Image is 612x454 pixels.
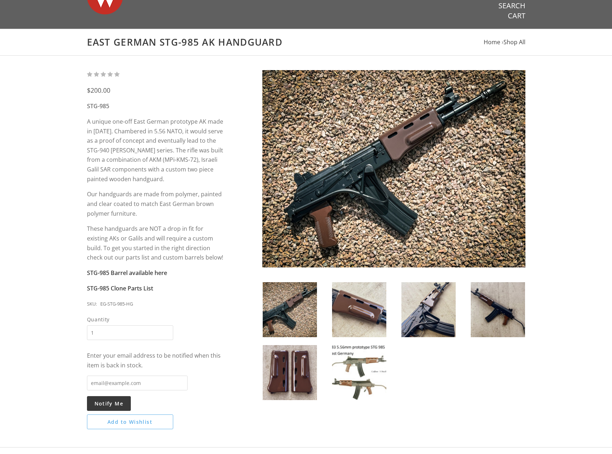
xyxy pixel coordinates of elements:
a: STG-985 Clone Parts List [87,284,153,292]
a: STG-985 Barrel available here [87,269,167,277]
img: East German STG-985 AK Handguard [332,345,386,400]
p: Our handguards are made from polymer, painted and clear coated to match East German brown polymer... [87,189,225,218]
span: $200.00 [87,86,110,95]
p: These handguards are NOT a drop in fit for existing AKs or Galils and will require a custom build... [87,224,225,262]
img: East German STG-985 AK Handguard [263,345,317,400]
p: A unique one-off East German prototype AK made in [DATE]. Chambered in 5.56 NATO, it would serve ... [87,117,225,184]
img: East German STG-985 AK Handguard [471,282,525,337]
a: Cart [508,11,525,20]
div: Enter your email address to be notified when this item is back in stock. [87,351,225,370]
button: Notify Me [87,396,131,411]
h1: East German STG-985 AK Handguard [87,36,525,48]
img: East German STG-985 AK Handguard [332,282,386,337]
input: email@example.com [87,376,188,390]
img: East German STG-985 AK Handguard [262,70,525,267]
img: East German STG-985 AK Handguard [401,282,456,337]
a: Shop All [503,38,525,46]
input: Quantity [87,325,173,340]
li: › [502,37,525,47]
div: SKU: [87,300,97,308]
span: Quantity [87,315,173,324]
strong: STG-985 [87,102,109,110]
img: East German STG-985 AK Handguard [263,282,317,337]
div: EG-STG-985-HG [100,300,133,308]
a: Home [484,38,500,46]
a: Search [498,1,525,10]
button: Add to Wishlist [87,414,173,429]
